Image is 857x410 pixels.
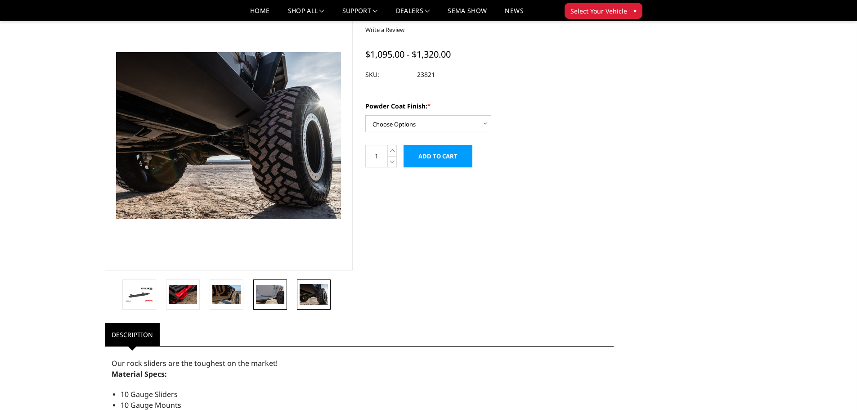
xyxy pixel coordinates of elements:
[365,67,410,83] dt: SKU:
[570,6,627,16] span: Select Your Vehicle
[256,285,284,304] img: Jeep JL 4 Door Sliders (pair)
[121,400,181,410] span: 10 Gauge Mounts
[105,323,160,346] a: Description
[300,284,328,305] img: Jeep JL 4 Door Sliders (pair)
[633,6,637,15] span: ▾
[212,285,241,304] img: Jeep JL 4 Door Sliders (pair)
[112,369,167,379] strong: Material Specs:
[169,285,197,304] img: Jeep JL 4 Door Sliders (pair)
[125,287,153,302] img: Jeep JL 4 Door Sliders (pair)
[121,389,178,399] span: 10 Gauge Sliders
[505,8,523,21] a: News
[365,26,404,34] a: Write a Review
[565,3,642,19] button: Select Your Vehicle
[250,8,269,21] a: Home
[365,48,451,60] span: $1,095.00 - $1,320.00
[112,358,278,368] span: Our rock sliders are the toughest on the market!
[342,8,378,21] a: Support
[105,0,353,270] a: Jeep JL 4 Door Sliders (pair)
[417,67,435,83] dd: 23821
[288,8,324,21] a: shop all
[448,8,487,21] a: SEMA Show
[396,8,430,21] a: Dealers
[404,145,472,167] input: Add to Cart
[365,101,614,111] label: Powder Coat Finish:
[812,367,857,410] iframe: Chat Widget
